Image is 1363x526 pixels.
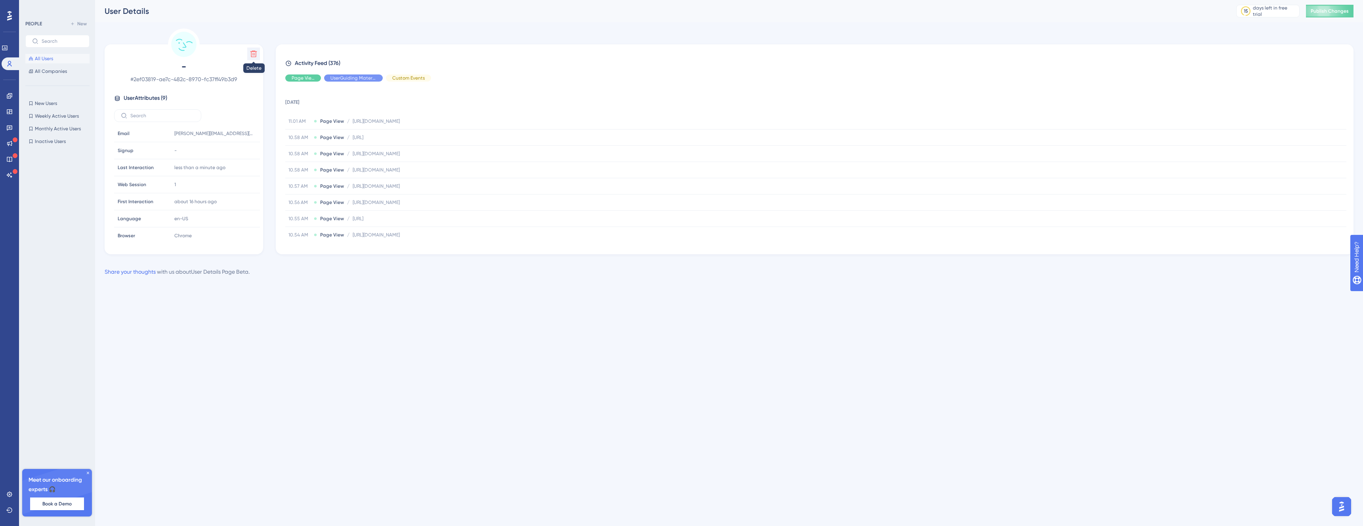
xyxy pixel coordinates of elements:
div: 15 [1244,8,1248,14]
button: Book a Demo [30,497,84,510]
span: [URL][DOMAIN_NAME] [353,151,400,157]
span: New [77,21,87,27]
span: Page View [320,118,344,124]
div: days left in free trial [1253,5,1297,17]
span: 1 [174,181,176,188]
span: 10.56 AM [288,199,311,206]
span: Publish Changes [1311,8,1349,14]
span: UserGuiding Material [330,75,376,81]
span: Last Interaction [118,164,154,171]
span: User Attributes ( 9 ) [124,93,167,103]
span: First Interaction [118,198,153,205]
span: Page View [320,215,344,222]
span: Page View [320,151,344,157]
span: Need Help? [19,2,50,11]
span: Custom Events [392,75,425,81]
span: Weekly Active Users [35,113,79,119]
span: Language [118,215,141,222]
span: Signup [118,147,134,154]
span: 10.58 AM [288,151,311,157]
span: 10.58 AM [288,167,311,173]
span: 10.58 AM [288,134,311,141]
button: All Users [25,54,90,63]
span: - [174,147,177,154]
span: Inactive Users [35,138,66,145]
span: - [114,60,254,73]
time: less than a minute ago [174,165,225,170]
span: Activity Feed (376) [295,59,340,68]
span: Book a Demo [42,501,72,507]
button: Inactive Users [25,137,90,146]
span: All Users [35,55,53,62]
a: Share your thoughts [105,269,156,275]
span: Page View [292,75,315,81]
span: / [347,215,349,222]
span: Page View [320,134,344,141]
span: 10.54 AM [288,232,311,238]
span: [URL][DOMAIN_NAME] [353,118,400,124]
span: 10.57 AM [288,183,311,189]
span: All Companies [35,68,67,74]
button: All Companies [25,67,90,76]
span: [PERSON_NAME][EMAIL_ADDRESS][PERSON_NAME][DOMAIN_NAME] [174,130,254,137]
span: Browser [118,233,135,239]
iframe: UserGuiding AI Assistant Launcher [1330,495,1353,518]
span: [URL][DOMAIN_NAME] [353,232,400,238]
span: Page View [320,167,344,173]
span: / [347,134,349,141]
span: Web Session [118,181,146,188]
span: Meet our onboarding experts 🎧 [29,475,86,494]
span: Page View [320,183,344,189]
td: [DATE] [285,88,1346,113]
button: Monthly Active Users [25,124,90,133]
span: [URL][DOMAIN_NAME] [353,167,400,173]
button: Publish Changes [1306,5,1353,17]
span: / [347,118,349,124]
span: / [347,183,349,189]
span: / [347,232,349,238]
span: / [347,167,349,173]
span: en-US [174,215,188,222]
span: Chrome [174,233,192,239]
span: Page View [320,232,344,238]
div: User Details [105,6,1216,17]
span: New Users [35,100,57,107]
span: Page View [320,199,344,206]
span: 11.01 AM [288,118,311,124]
input: Search [42,38,83,44]
span: [URL] [353,215,363,222]
button: New Users [25,99,90,108]
span: / [347,199,349,206]
div: PEOPLE [25,21,42,27]
span: [URL] [353,134,363,141]
button: Weekly Active Users [25,111,90,121]
span: # 2ef03819-ae7c-482c-8970-fc37ff49b3d9 [114,74,254,84]
span: / [347,151,349,157]
span: Monthly Active Users [35,126,81,132]
div: with us about User Details Page Beta . [105,267,250,276]
time: about 16 hours ago [174,199,217,204]
button: New [67,19,90,29]
span: Email [118,130,130,137]
input: Search [130,113,195,118]
span: 10.55 AM [288,215,311,222]
span: [URL][DOMAIN_NAME] [353,183,400,189]
span: [URL][DOMAIN_NAME] [353,199,400,206]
